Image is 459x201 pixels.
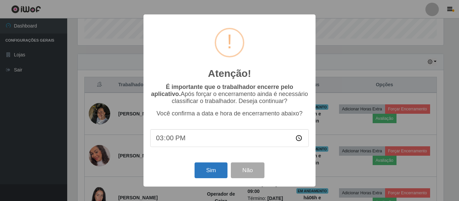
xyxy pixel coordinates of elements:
button: Não [231,162,264,178]
b: É importante que o trabalhador encerre pelo aplicativo. [151,84,293,97]
h2: Atenção! [208,67,251,80]
p: Após forçar o encerramento ainda é necessário classificar o trabalhador. Deseja continuar? [150,84,309,105]
p: Você confirma a data e hora de encerramento abaixo? [150,110,309,117]
button: Sim [195,162,227,178]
